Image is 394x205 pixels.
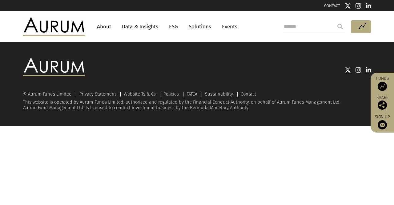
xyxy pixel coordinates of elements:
[345,3,351,9] img: Twitter icon
[378,82,387,91] img: Access Funds
[241,91,256,97] a: Contact
[374,96,391,110] div: Share
[166,21,181,32] a: ESG
[324,3,340,8] a: CONTACT
[374,114,391,129] a: Sign up
[334,20,346,33] input: Submit
[119,21,161,32] a: Data & Insights
[356,67,361,73] img: Instagram icon
[94,21,114,32] a: About
[366,67,371,73] img: Linkedin icon
[219,21,237,32] a: Events
[124,91,156,97] a: Website Ts & Cs
[378,100,387,110] img: Share this post
[378,120,387,129] img: Sign up to our newsletter
[205,91,233,97] a: Sustainability
[356,3,361,9] img: Instagram icon
[23,92,371,110] div: This website is operated by Aurum Funds Limited, authorised and regulated by the Financial Conduc...
[374,76,391,91] a: Funds
[23,58,85,76] img: Aurum Logo
[366,3,371,9] img: Linkedin icon
[186,21,214,32] a: Solutions
[187,91,197,97] a: FATCA
[345,67,351,73] img: Twitter icon
[23,17,85,36] img: Aurum
[23,92,75,96] div: © Aurum Funds Limited
[79,91,116,97] a: Privacy Statement
[163,91,179,97] a: Policies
